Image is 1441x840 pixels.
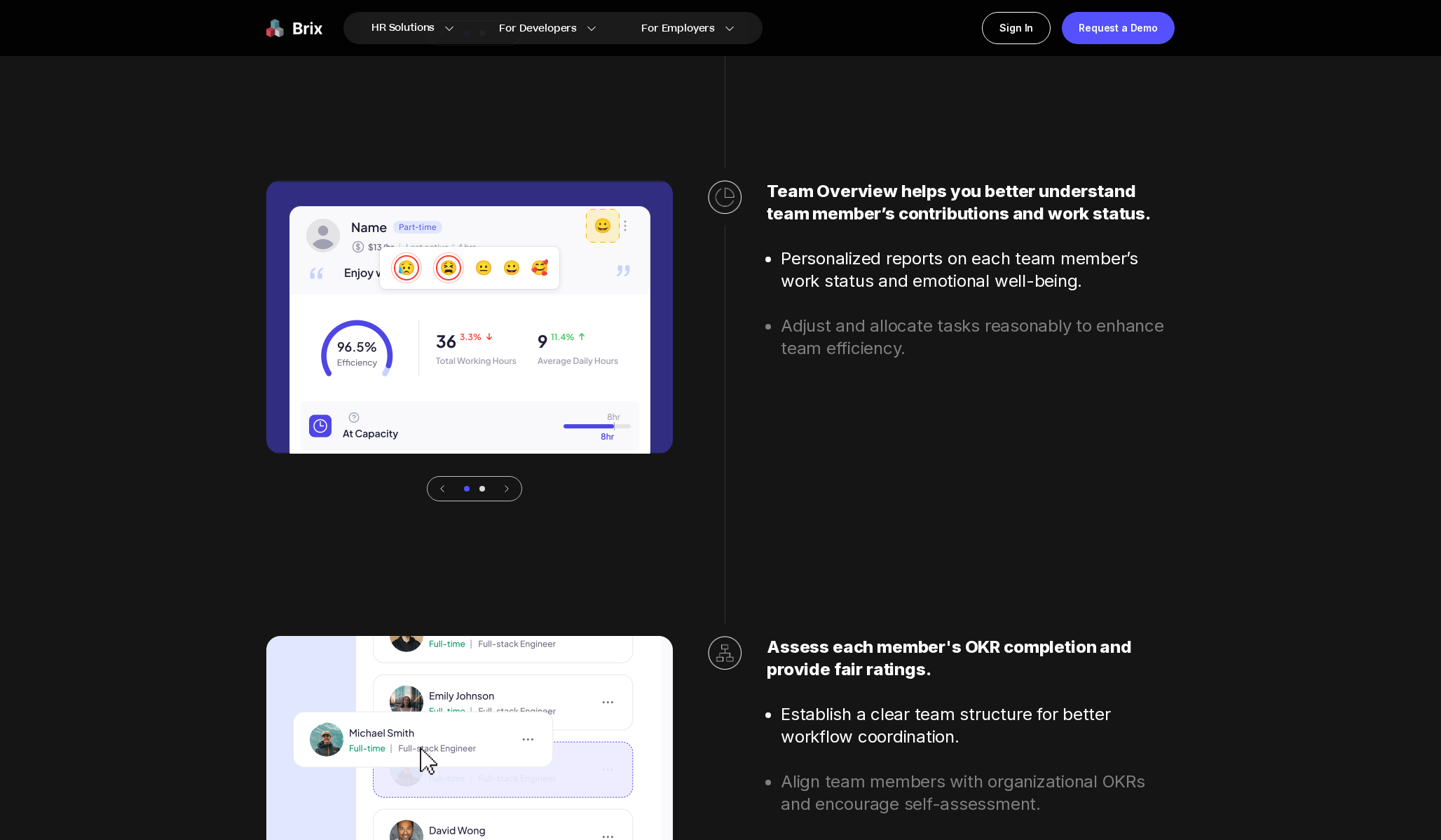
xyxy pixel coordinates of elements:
span: HR Solutions [371,17,435,39]
span: For Employers [641,21,715,36]
a: Request a Demo [1062,12,1175,44]
img: avatar [266,180,673,454]
li: Personalized reports on each team member’s work status and emotional well-being. [781,248,1175,292]
a: Sign In [982,12,1051,44]
li: Align team members with organizational OKRs and encourage self-assessment. [781,771,1175,815]
span: For Developers [499,21,577,36]
li: Establish a clear team structure for better workflow coordination. [781,703,1175,748]
h2: Assess each member's OKR completion and provide fair ratings. [767,636,1175,681]
h2: Team Overview helps you better understand team member’s contributions and work status. [767,180,1175,225]
li: Adjust and allocate tasks reasonably to enhance team efficiency. [781,315,1175,360]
